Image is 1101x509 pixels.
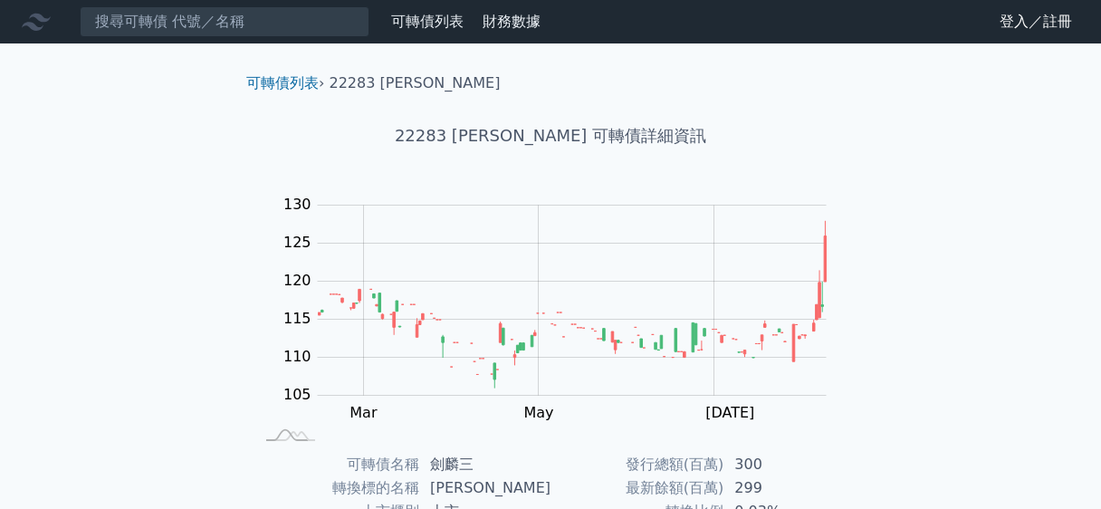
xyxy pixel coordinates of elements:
tspan: 125 [283,234,311,251]
tspan: [DATE] [705,404,754,421]
a: 可轉債列表 [391,13,464,30]
li: 22283 [PERSON_NAME] [330,72,501,94]
a: 財務數據 [483,13,541,30]
a: 可轉債列表 [246,74,319,91]
td: 劍麟三 [419,453,550,476]
td: 300 [723,453,847,476]
tspan: 120 [283,272,311,289]
td: 最新餘額(百萬) [550,476,723,500]
td: [PERSON_NAME] [419,476,550,500]
input: 搜尋可轉債 代號／名稱 [80,6,369,37]
h1: 22283 [PERSON_NAME] 可轉債詳細資訊 [232,123,869,149]
tspan: 130 [283,196,311,213]
tspan: 105 [283,386,311,403]
tspan: May [524,404,554,421]
tspan: 110 [283,348,311,365]
tspan: Mar [350,404,378,421]
td: 轉換標的名稱 [254,476,419,500]
td: 發行總額(百萬) [550,453,723,476]
a: 登入／註冊 [985,7,1087,36]
tspan: 115 [283,310,311,327]
td: 可轉債名稱 [254,453,419,476]
g: Chart [274,196,854,421]
td: 299 [723,476,847,500]
li: › [246,72,324,94]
